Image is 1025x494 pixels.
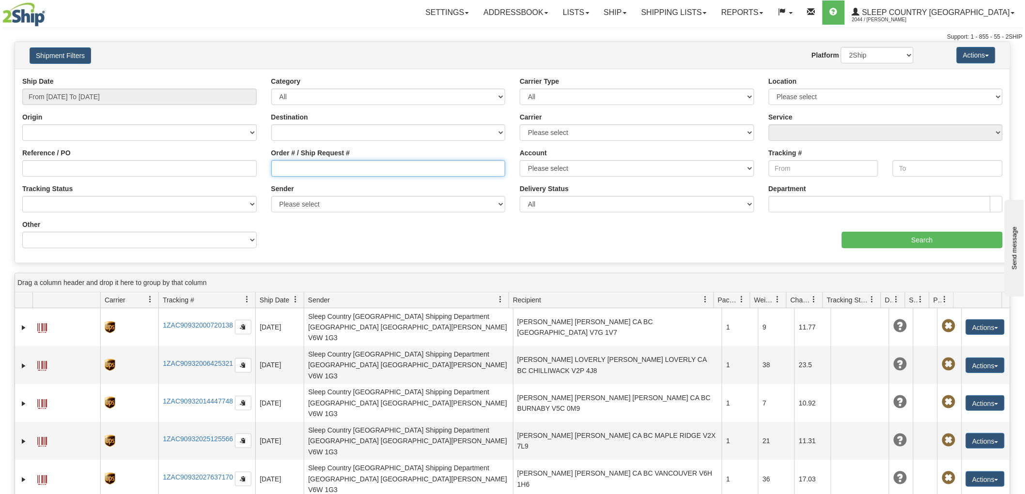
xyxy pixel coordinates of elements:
[19,323,29,332] a: Expand
[19,361,29,371] a: Expand
[260,295,289,305] span: Ship Date
[520,112,542,122] label: Carrier
[287,291,304,308] a: Ship Date filter column settings
[142,291,158,308] a: Carrier filter column settings
[769,76,797,86] label: Location
[722,346,758,384] td: 1
[697,291,714,308] a: Recipient filter column settings
[37,395,47,410] a: Label
[235,320,251,334] button: Copy to clipboard
[791,295,811,305] span: Charge
[19,475,29,484] a: Expand
[909,295,917,305] span: Shipment Issues
[308,295,330,305] span: Sender
[827,295,869,305] span: Tracking Status
[845,0,1022,25] a: Sleep Country [GEOGRAPHIC_DATA] 2044 / [PERSON_NAME]
[7,8,90,15] div: Send message
[885,295,893,305] span: Delivery Status
[37,471,47,486] a: Label
[966,358,1005,373] button: Actions
[105,295,125,305] span: Carrier
[864,291,881,308] a: Tracking Status filter column settings
[893,434,907,447] span: Unknown
[304,346,513,384] td: Sleep Country [GEOGRAPHIC_DATA] Shipping Department [GEOGRAPHIC_DATA] [GEOGRAPHIC_DATA][PERSON_NA...
[271,112,308,122] label: Destination
[937,291,953,308] a: Pickup Status filter column settings
[19,399,29,408] a: Expand
[513,295,541,305] span: Recipient
[163,321,233,329] a: 1ZAC90932000720138
[304,422,513,460] td: Sleep Country [GEOGRAPHIC_DATA] Shipping Department [GEOGRAPHIC_DATA] [GEOGRAPHIC_DATA][PERSON_NA...
[476,0,556,25] a: Addressbook
[271,184,294,194] label: Sender
[812,50,839,60] label: Platform
[30,47,91,64] button: Shipment Filters
[733,291,750,308] a: Packages filter column settings
[893,358,907,371] span: Unknown
[634,0,714,25] a: Shipping lists
[2,33,1023,41] div: Support: 1 - 855 - 55 - 2SHIP
[966,433,1005,449] button: Actions
[758,422,794,460] td: 21
[22,220,40,229] label: Other
[163,295,194,305] span: Tracking #
[769,112,793,122] label: Service
[235,434,251,448] button: Copy to clipboard
[22,184,73,194] label: Tracking Status
[418,0,476,25] a: Settings
[239,291,255,308] a: Tracking # filter column settings
[893,319,907,333] span: Unknown
[22,76,54,86] label: Ship Date
[105,321,115,333] img: 8 - UPS
[235,358,251,373] button: Copy to clipboard
[235,396,251,410] button: Copy to clipboard
[597,0,634,25] a: Ship
[942,434,955,447] span: Pickup Not Assigned
[513,346,722,384] td: [PERSON_NAME] LOVERLY [PERSON_NAME] LOVERLY CA BC CHILLIWACK V2P 4J8
[942,395,955,409] span: Pickup Not Assigned
[271,76,301,86] label: Category
[842,232,1003,248] input: Search
[304,384,513,422] td: Sleep Country [GEOGRAPHIC_DATA] Shipping Department [GEOGRAPHIC_DATA] [GEOGRAPHIC_DATA][PERSON_NA...
[770,291,786,308] a: Weight filter column settings
[722,384,758,422] td: 1
[235,472,251,486] button: Copy to clipboard
[893,160,1003,177] input: To
[942,358,955,371] span: Pickup Not Assigned
[556,0,596,25] a: Lists
[255,346,304,384] td: [DATE]
[966,319,1005,335] button: Actions
[37,357,47,372] a: Label
[718,295,738,305] span: Packages
[888,291,905,308] a: Delivery Status filter column settings
[1003,197,1024,296] iframe: chat widget
[105,359,115,371] img: 8 - UPS
[769,184,807,194] label: Department
[513,384,722,422] td: [PERSON_NAME] [PERSON_NAME] [PERSON_NAME] CA BC BURNABY V5C 0M9
[520,184,569,194] label: Delivery Status
[37,433,47,448] a: Label
[492,291,509,308] a: Sender filter column settings
[966,395,1005,411] button: Actions
[271,148,350,158] label: Order # / Ship Request #
[794,384,831,422] td: 10.92
[794,422,831,460] td: 11.31
[304,308,513,346] td: Sleep Country [GEOGRAPHIC_DATA] Shipping Department [GEOGRAPHIC_DATA] [GEOGRAPHIC_DATA][PERSON_NA...
[957,47,995,63] button: Actions
[966,471,1005,487] button: Actions
[105,397,115,409] img: 8 - UPS
[714,0,771,25] a: Reports
[933,295,942,305] span: Pickup Status
[758,308,794,346] td: 9
[806,291,823,308] a: Charge filter column settings
[942,471,955,485] span: Pickup Not Assigned
[163,473,233,481] a: 1ZAC90932027637170
[19,436,29,446] a: Expand
[913,291,929,308] a: Shipment Issues filter column settings
[513,308,722,346] td: [PERSON_NAME] [PERSON_NAME] CA BC [GEOGRAPHIC_DATA] V7G 1V7
[255,422,304,460] td: [DATE]
[520,76,559,86] label: Carrier Type
[893,395,907,409] span: Unknown
[163,397,233,405] a: 1ZAC90932014447748
[105,435,115,447] img: 8 - UPS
